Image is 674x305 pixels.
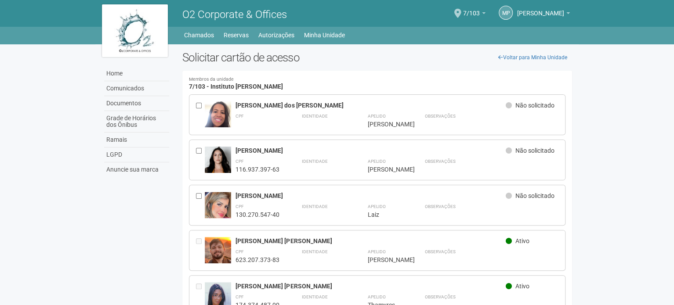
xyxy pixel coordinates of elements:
img: logo.jpg [102,4,168,57]
a: Grade de Horários dos Ônibus [104,111,169,133]
span: 7/103 [463,1,480,17]
div: [PERSON_NAME] [236,192,506,200]
div: [PERSON_NAME] [367,256,402,264]
a: Anuncie sua marca [104,162,169,177]
strong: CPF [236,204,244,209]
a: Ramais [104,133,169,147]
span: Não solicitado [515,102,554,109]
span: Ativo [515,237,529,244]
a: MP [499,6,513,20]
strong: CPF [236,249,244,254]
a: Reservas [224,29,249,41]
div: 130.270.547-40 [236,211,279,219]
a: Voltar para Minha Unidade [493,51,572,64]
a: Chamados [184,29,214,41]
div: 623.207.373-83 [236,256,279,264]
div: [PERSON_NAME] [367,120,402,128]
a: Autorizações [258,29,294,41]
strong: Observações [424,249,455,254]
img: user.jpg [205,147,231,174]
a: LGPD [104,147,169,162]
strong: Observações [424,294,455,299]
img: user.jpg [205,192,231,224]
span: Ativo [515,283,529,290]
strong: Observações [424,114,455,118]
span: Não solicitado [515,192,554,199]
strong: Identidade [301,159,327,164]
div: 116.937.397-63 [236,165,279,173]
strong: Apelido [367,294,385,299]
h2: Solicitar cartão de acesso [182,51,572,64]
div: [PERSON_NAME] [236,147,506,154]
strong: Identidade [301,114,327,118]
div: Laiz [367,211,402,219]
strong: Identidade [301,294,327,299]
strong: Apelido [367,114,385,118]
strong: Identidade [301,204,327,209]
strong: CPF [236,294,244,299]
div: [PERSON_NAME] [PERSON_NAME] [236,237,506,245]
div: [PERSON_NAME] dos [PERSON_NAME] [236,101,506,109]
small: Membros da unidade [189,77,565,82]
strong: CPF [236,114,244,118]
a: Documentos [104,96,169,111]
span: O2 Corporate & Offices [182,8,287,21]
a: [PERSON_NAME] [517,11,570,18]
div: Entre em contato com a Aministração para solicitar o cancelamento ou 2a via [196,237,205,264]
span: Não solicitado [515,147,554,154]
a: Comunicados [104,81,169,96]
img: user.jpg [205,237,231,263]
strong: Apelido [367,204,385,209]
strong: Apelido [367,159,385,164]
strong: CPF [236,159,244,164]
h4: 7/103 - Instituto [PERSON_NAME] [189,77,565,90]
span: Marcia Porto [517,1,564,17]
a: 7/103 [463,11,486,18]
div: [PERSON_NAME] [PERSON_NAME] [236,282,506,290]
strong: Observações [424,204,455,209]
strong: Apelido [367,249,385,254]
div: [PERSON_NAME] [367,165,402,173]
strong: Observações [424,159,455,164]
img: user.jpg [205,101,231,127]
strong: Identidade [301,249,327,254]
a: Minha Unidade [304,29,345,41]
a: Home [104,66,169,81]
